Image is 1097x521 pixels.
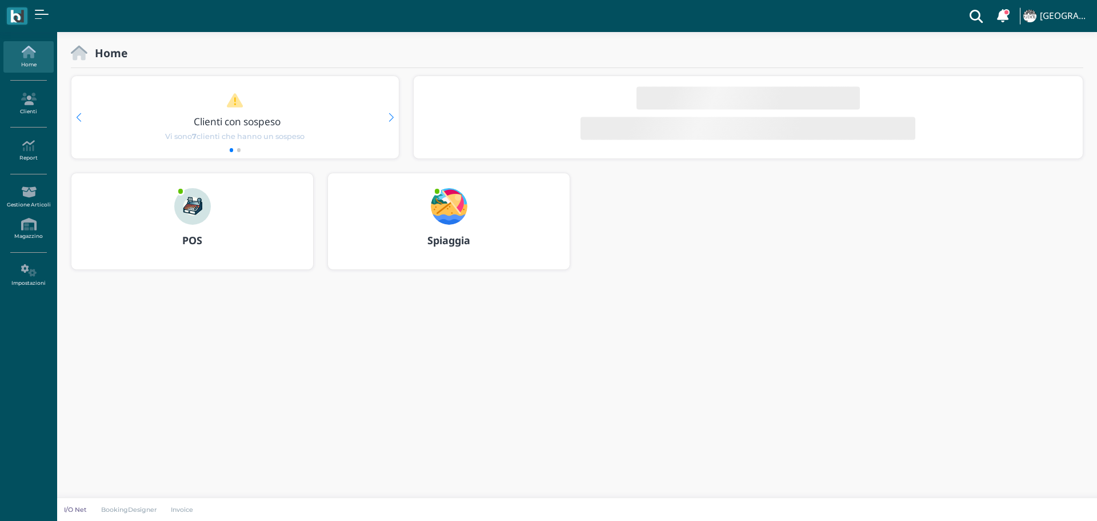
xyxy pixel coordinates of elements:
img: ... [431,188,467,225]
b: Spiaggia [427,233,470,247]
a: ... Spiaggia [327,173,570,284]
img: logo [10,10,23,23]
div: Next slide [389,113,394,122]
a: ... [GEOGRAPHIC_DATA] [1022,2,1090,30]
div: 1 / 2 [71,76,399,158]
img: ... [1023,10,1036,22]
span: Vi sono clienti che hanno un sospeso [165,131,305,142]
a: Impostazioni [3,260,53,291]
h4: [GEOGRAPHIC_DATA] [1040,11,1090,21]
img: ... [174,188,211,225]
iframe: Help widget launcher [1016,486,1087,511]
a: Home [3,41,53,73]
a: Report [3,135,53,166]
a: Gestione Articoli [3,181,53,213]
h3: Clienti con sospeso [95,116,379,127]
div: Previous slide [76,113,81,122]
b: POS [182,233,202,247]
h2: Home [87,47,127,59]
a: ... POS [71,173,314,284]
a: Clienti [3,88,53,120]
a: Clienti con sospeso Vi sono7clienti che hanno un sospeso [93,93,377,142]
b: 7 [192,132,197,141]
a: Magazzino [3,213,53,245]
